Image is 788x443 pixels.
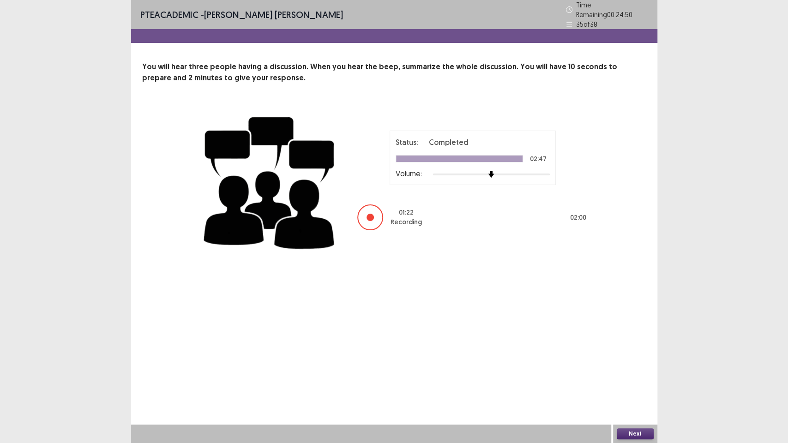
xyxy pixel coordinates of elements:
img: arrow-thumb [488,171,494,178]
p: You will hear three people having a discussion. When you hear the beep, summarize the whole discu... [142,61,646,84]
span: PTE academic [140,9,199,20]
img: group-discussion [200,106,339,257]
p: Volume: [396,168,422,179]
p: 35 of 38 [576,19,597,29]
p: Completed [429,137,469,148]
p: Recording [391,217,422,227]
button: Next [617,428,654,439]
p: - [PERSON_NAME] [PERSON_NAME] [140,8,343,22]
p: 01 : 22 [399,208,414,217]
p: 02:47 [530,156,547,162]
p: Status: [396,137,418,148]
p: 02 : 00 [570,213,586,222]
